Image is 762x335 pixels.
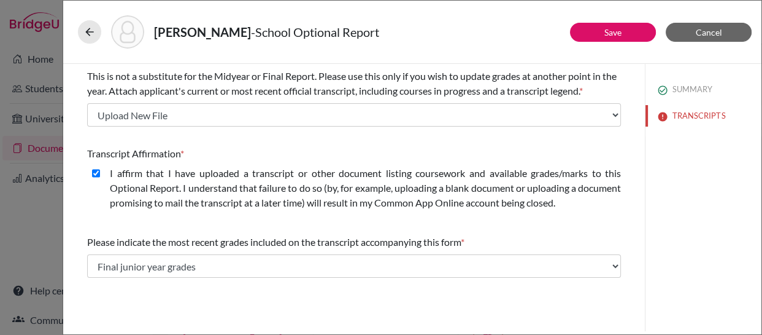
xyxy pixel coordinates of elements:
span: Transcript Affirmation [87,148,180,159]
img: error-544570611efd0a2d1de9.svg [658,112,668,122]
button: SUMMARY [645,79,761,100]
button: TRANSCRIPTS [645,105,761,127]
span: Please indicate the most recent grades included on the transcript accompanying this form [87,236,461,248]
span: - School Optional Report [251,25,379,39]
label: I affirm that I have uploaded a transcript or other document listing coursework and available gra... [110,166,621,210]
span: This is not a substitute for the Midyear or Final Report. Please use this only if you wish to upd... [87,70,617,97]
img: check_circle_outline-e4d4ac0f8e9136db5ab2.svg [658,85,668,95]
strong: [PERSON_NAME] [154,25,251,39]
